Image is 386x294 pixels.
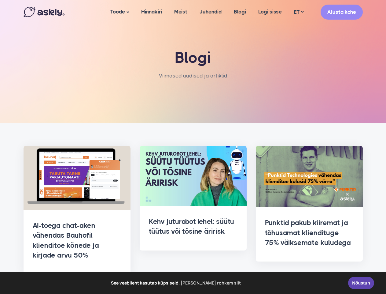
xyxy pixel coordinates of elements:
a: Kehv juturobot lehel: süütu tüütus või tõsine äririsk [149,217,234,236]
h1: Blogi [82,49,305,67]
a: AI-toega chat-aken vähendas Bauhofil klienditoe kõnede ja kirjade arvu 50% [33,221,99,259]
img: Askly [24,7,64,17]
a: ET [288,8,310,17]
li: Viimased uudised ja artiklid [159,71,227,80]
span: See veebileht kasutab küpsiseid. [9,278,344,288]
a: Nõustun [348,277,374,289]
a: Alusta kohe [321,5,363,20]
a: Punktid pakub kiiremat ja tõhusamat kliendituge 75% väiksemate kuludega [265,219,351,247]
nav: breadcrumb [159,71,227,86]
a: learn more about cookies [180,278,242,288]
